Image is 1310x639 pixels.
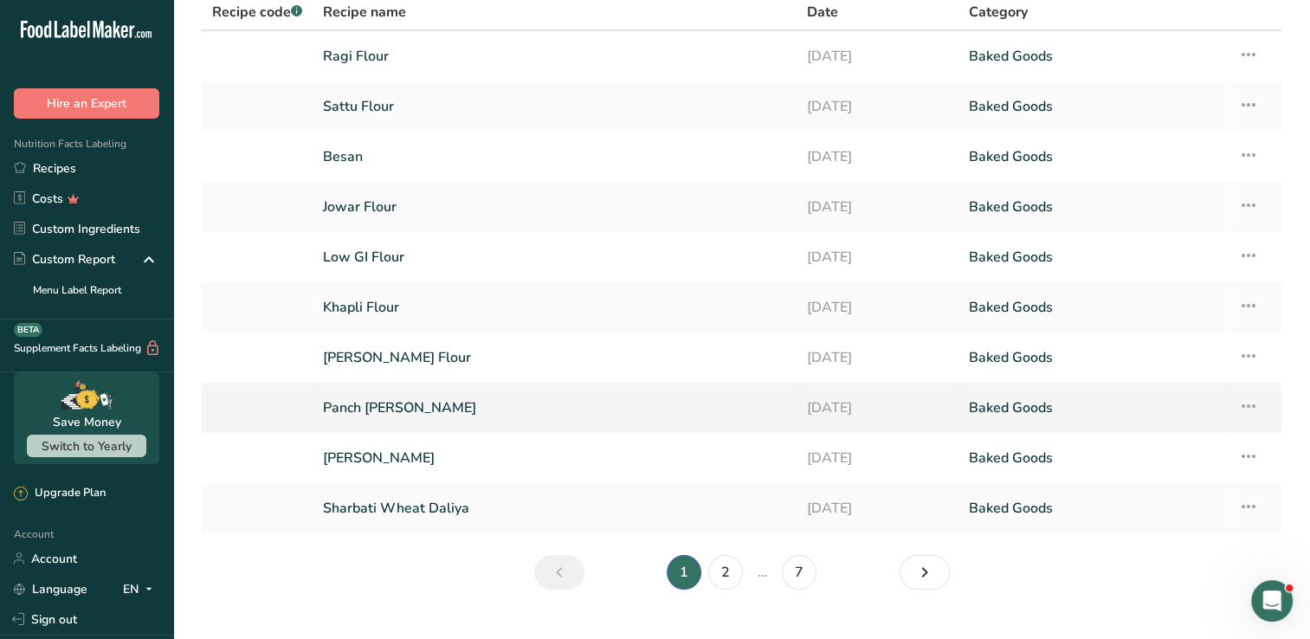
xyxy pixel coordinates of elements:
span: Recipe code [212,3,302,22]
div: Save Money [53,413,121,431]
a: Baked Goods [969,38,1217,74]
a: Khapli Flour [323,289,786,326]
div: EN [123,578,159,599]
a: Page 7. [782,555,816,590]
a: Panch [PERSON_NAME] [323,390,786,426]
a: Page 2. [708,555,743,590]
span: Switch to Yearly [42,438,132,455]
a: [DATE] [807,189,948,225]
button: Hire an Expert [14,88,159,119]
a: Language [14,574,87,604]
a: Baked Goods [969,339,1217,376]
a: Sharbati Wheat Daliya [323,490,786,526]
a: Baked Goods [969,88,1217,125]
a: Low GI Flour [323,239,786,275]
a: Baked Goods [969,189,1217,225]
a: [DATE] [807,339,948,376]
div: Upgrade Plan [14,485,106,502]
a: Previous page [534,555,584,590]
a: [DATE] [807,239,948,275]
a: [PERSON_NAME] Flour [323,339,786,376]
a: Jowar Flour [323,189,786,225]
span: Category [969,2,1028,23]
div: Custom Report [14,250,115,268]
a: Baked Goods [969,139,1217,175]
a: [PERSON_NAME] [323,440,786,476]
a: Ragi Flour [323,38,786,74]
a: [DATE] [807,139,948,175]
a: [DATE] [807,289,948,326]
a: Baked Goods [969,390,1217,426]
a: Sattu Flour [323,88,786,125]
a: [DATE] [807,440,948,476]
div: BETA [14,323,42,337]
a: Baked Goods [969,490,1217,526]
a: [DATE] [807,490,948,526]
a: [DATE] [807,88,948,125]
a: Next page [900,555,950,590]
a: Besan [323,139,786,175]
button: Switch to Yearly [27,435,146,457]
a: Baked Goods [969,440,1217,476]
iframe: Intercom live chat [1251,580,1293,622]
span: Date [807,2,838,23]
a: Baked Goods [969,289,1217,326]
a: [DATE] [807,390,948,426]
span: Recipe name [323,2,406,23]
a: [DATE] [807,38,948,74]
a: Baked Goods [969,239,1217,275]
